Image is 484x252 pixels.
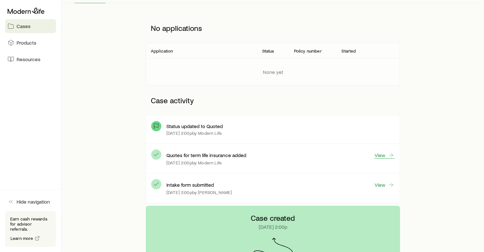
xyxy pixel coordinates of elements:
[146,18,400,38] p: No applications
[151,48,173,54] p: Application
[17,40,36,46] span: Products
[166,123,223,129] p: Status updated to Quoted
[166,182,214,188] p: Intake form submitted
[5,36,56,50] a: Products
[259,224,287,230] p: [DATE] 2:00p
[262,48,274,54] p: Status
[17,56,40,62] span: Resources
[263,69,283,75] p: None yet
[17,198,50,205] span: Hide navigation
[251,213,295,222] p: Case created
[5,19,56,33] a: Cases
[11,236,33,241] span: Learn more
[374,152,395,159] a: View
[374,181,395,188] a: View
[5,195,56,209] button: Hide navigation
[17,23,31,29] span: Cases
[146,91,400,110] p: Case activity
[166,190,232,195] p: [DATE] 2:00p by [PERSON_NAME]
[166,152,246,158] p: Quotes for term life insurance added
[166,160,222,165] p: [DATE] 2:00p by Modern Life
[294,48,321,54] p: Policy number
[166,131,222,136] p: [DATE] 2:00p by Modern Life
[341,48,356,54] p: Started
[10,216,51,232] p: Earn cash rewards for advisor referrals.
[5,211,56,247] div: Earn cash rewards for advisor referrals.Learn more
[5,52,56,66] a: Resources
